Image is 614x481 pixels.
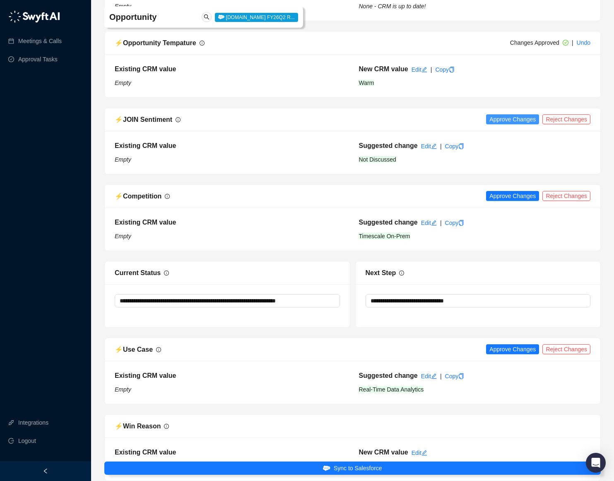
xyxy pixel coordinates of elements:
[449,67,455,73] span: copy
[115,371,347,381] h5: Existing CRM value
[165,194,170,199] span: info-circle
[115,268,161,278] div: Current Status
[489,191,536,201] span: Approve Changes
[115,233,131,239] i: Empty
[18,51,58,68] a: Approval Tasks
[359,80,374,86] span: Warm
[586,453,606,473] div: Open Intercom Messenger
[445,373,465,379] a: Copy
[156,347,161,352] span: info-circle
[104,462,601,475] button: Sync to Salesforce
[109,11,217,23] h4: Opportunity
[421,143,437,150] a: Edit
[458,220,464,226] span: copy
[359,141,418,151] h5: Suggested change
[359,233,410,239] span: Timescale On-Prem
[115,64,347,74] h5: Existing CRM value
[18,414,48,431] a: Integrations
[431,373,437,379] span: edit
[431,65,432,74] div: |
[18,433,36,449] span: Logout
[115,346,153,353] span: ⚡️ Use Case
[215,13,298,22] span: [DOMAIN_NAME] FY26Q2 R...
[489,115,536,124] span: Approve Changes
[359,64,408,74] h5: New CRM value
[445,143,465,150] a: Copy
[115,447,347,457] h5: Existing CRM value
[412,450,427,456] a: Edit
[359,386,424,393] span: Real-Time Data Analytics
[486,191,539,201] button: Approve Changes
[412,66,427,73] a: Edit
[366,294,591,307] textarea: Next Step
[359,218,418,227] h5: Suggested change
[421,373,437,379] a: Edit
[563,40,568,46] span: check-circle
[359,447,408,457] h5: New CRM value
[510,39,559,46] span: Changes Approved
[18,33,62,49] a: Meetings & Calls
[164,271,169,276] span: info-circle
[577,39,590,46] a: Undo
[546,191,587,201] span: Reject Changes
[458,143,464,149] span: copy
[572,39,573,46] span: |
[8,438,14,444] span: logout
[115,141,347,151] h5: Existing CRM value
[486,344,539,354] button: Approve Changes
[359,371,418,381] h5: Suggested change
[440,142,442,151] div: |
[359,156,396,163] span: Not Discussed
[486,114,539,124] button: Approve Changes
[546,345,587,354] span: Reject Changes
[431,143,437,149] span: edit
[215,14,298,20] a: [DOMAIN_NAME] FY26Q2 R...
[421,450,427,456] span: edit
[542,191,590,201] button: Reject Changes
[115,218,347,227] h5: Existing CRM value
[359,3,426,10] i: None - CRM is up to date!
[421,67,427,73] span: edit
[546,115,587,124] span: Reject Changes
[115,193,161,200] span: ⚡️ Competition
[542,114,590,124] button: Reject Changes
[542,344,590,354] button: Reject Changes
[115,80,131,86] i: Empty
[489,345,536,354] span: Approve Changes
[458,373,464,379] span: copy
[115,386,131,393] i: Empty
[8,10,60,23] img: logo-05li4sbe.png
[115,3,131,10] i: Empty
[115,116,172,123] span: ⚡️ JOIN Sentiment
[115,156,131,163] i: Empty
[431,220,437,226] span: edit
[200,41,205,46] span: info-circle
[115,39,196,46] span: ⚡️ Opportunity Tempature
[43,468,48,474] span: left
[440,372,442,381] div: |
[366,268,396,278] div: Next Step
[115,423,161,430] span: ⚡️ Win Reason
[334,464,382,473] span: Sync to Salesforce
[204,14,209,20] span: search
[164,424,169,429] span: info-circle
[421,220,437,226] a: Edit
[399,271,404,276] span: info-circle
[115,294,340,307] textarea: Current Status
[435,66,455,73] a: Copy
[176,117,181,122] span: info-circle
[440,218,442,227] div: |
[445,220,465,226] a: Copy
